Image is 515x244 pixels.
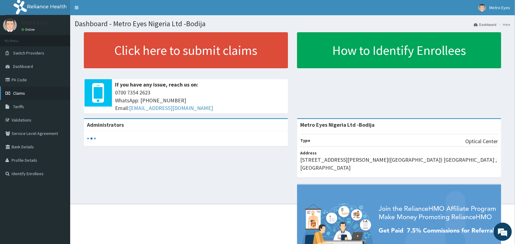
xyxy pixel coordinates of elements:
[474,22,497,27] a: Dashboard
[21,27,36,32] a: Online
[300,150,317,156] b: Address
[3,18,17,32] img: User Image
[21,20,48,25] p: Metro Eyes
[87,134,96,143] svg: audio-loading
[75,20,510,28] h1: Dashboard - Metro Eyes Nigeria Ltd -Bodija
[13,104,24,109] span: Tariffs
[13,64,33,69] span: Dashboard
[87,121,124,128] b: Administrators
[300,121,375,128] strong: Metro Eyes Nigeria Ltd -Bodija
[13,90,25,96] span: Claims
[129,104,213,111] a: [EMAIL_ADDRESS][DOMAIN_NAME]
[297,32,501,68] a: How to Identify Enrollees
[497,22,510,27] li: Here
[490,5,510,10] span: Metro Eyes
[84,32,288,68] a: Click here to submit claims
[300,138,310,143] b: Type
[478,4,486,12] img: User Image
[466,137,498,145] p: Optical Center
[13,50,44,56] span: Switch Providers
[300,156,498,172] p: [STREET_ADDRESS][PERSON_NAME]([GEOGRAPHIC_DATA]) [GEOGRAPHIC_DATA] , [GEOGRAPHIC_DATA]
[115,89,285,112] span: 0700 7354 2623 WhatsApp: [PHONE_NUMBER] Email:
[115,81,198,88] b: If you have any issue, reach us on:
